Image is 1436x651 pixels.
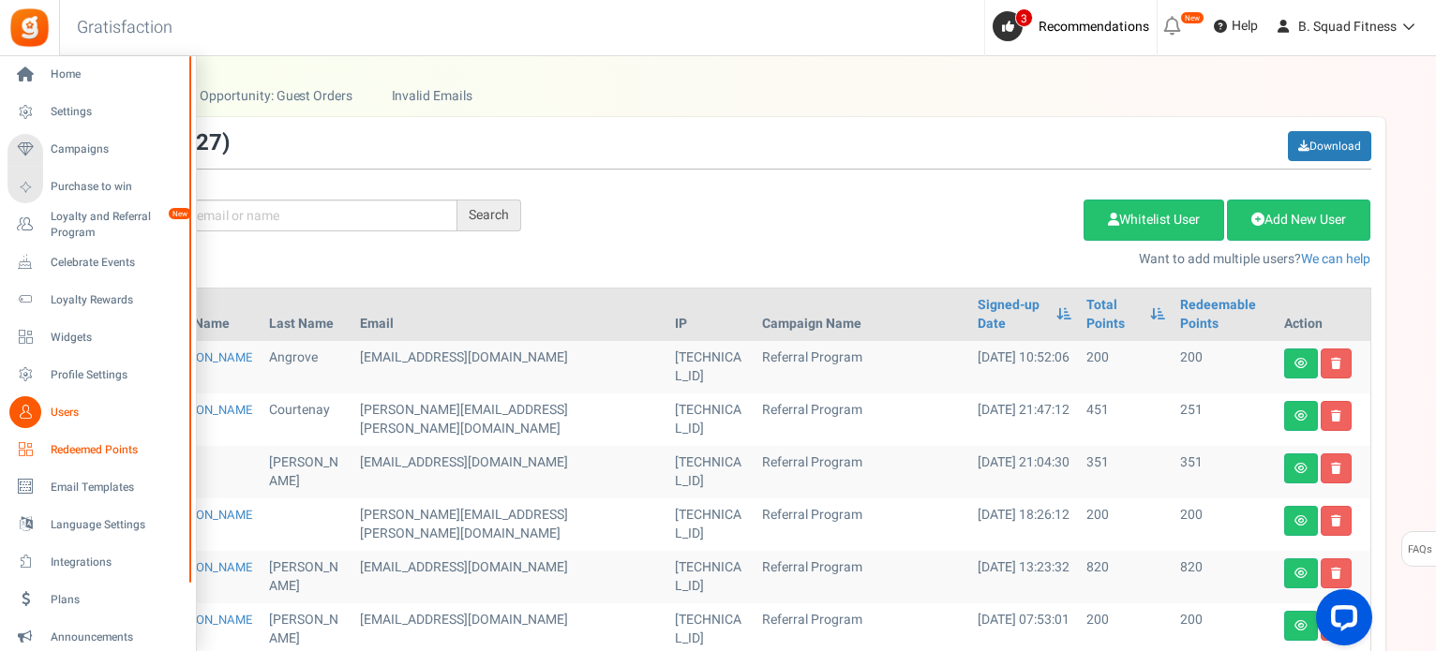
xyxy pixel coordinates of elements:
td: [DATE] 18:26:12 [970,498,1079,551]
td: 200 [1173,341,1276,393]
div: Search [457,200,521,231]
td: Angrove [262,341,352,393]
span: Integrations [51,555,182,570]
span: Redeemed Points [51,442,182,458]
i: View details [1294,358,1308,369]
td: Referral Program [755,498,970,551]
td: [DATE] 21:04:30 [970,446,1079,498]
th: IP [667,289,755,341]
td: [TECHNICAL_ID] [667,446,755,498]
a: Home [7,59,187,91]
span: Loyalty Rewards [51,292,182,308]
span: Announcements [51,629,182,645]
th: First Name [157,289,262,341]
a: [PERSON_NAME] [164,348,252,385]
a: Profile Settings [7,359,187,391]
a: Email Templates [7,471,187,503]
a: Total Points [1086,296,1141,333]
span: Campaigns [51,141,182,157]
td: [DATE] 21:47:12 [970,393,1079,446]
td: Referral Program [755,341,970,393]
th: Last Name [262,289,352,341]
a: 3 Recommendations [993,11,1157,41]
h3: Gratisfaction [56,9,193,47]
td: Courtenay [262,393,352,446]
i: Delete user [1331,515,1341,526]
td: [DATE] 13:23:32 [970,551,1079,603]
span: Settings [51,104,182,120]
td: [TECHNICAL_ID] [667,341,755,393]
i: Delete user [1331,358,1341,369]
span: Help [1227,17,1258,36]
span: Purchase to win [51,179,182,195]
i: View details [1294,410,1308,422]
span: Profile Settings [51,367,182,383]
em: New [168,207,192,220]
td: 200 [1173,498,1276,551]
td: 200 [1079,498,1173,551]
span: B. Squad Fitness [1298,17,1397,37]
a: [PERSON_NAME] [164,558,252,595]
a: Signed-up Date [978,296,1047,333]
i: Delete user [1331,410,1341,422]
td: [TECHNICAL_ID] [667,498,755,551]
td: [PERSON_NAME] [262,446,352,498]
i: View details [1294,463,1308,474]
td: customer [352,498,667,551]
td: customer [352,393,667,446]
a: Add New User [1227,200,1370,241]
a: Invalid Emails [372,75,491,117]
p: Want to add multiple users? [549,250,1371,269]
td: 451 [1079,393,1173,446]
i: Delete user [1331,568,1341,579]
a: [PERSON_NAME] [164,611,252,647]
td: 351 [1173,446,1276,498]
a: Language Settings [7,509,187,540]
span: Language Settings [51,517,182,533]
a: Help [1206,11,1265,41]
span: Plans [51,592,182,608]
i: View details [1294,568,1308,579]
a: Download [1288,131,1371,161]
span: 27 [196,126,222,159]
span: Users [51,405,182,421]
th: Campaign Name [755,289,970,341]
td: customer [352,341,667,393]
a: Redeemable Points [1180,296,1268,333]
a: Settings [7,96,187,128]
a: We can help [1301,249,1370,269]
td: customer [352,551,667,603]
span: Recommendations [1039,17,1149,37]
a: Widgets [7,321,187,353]
a: Whitelist User [1084,200,1224,241]
span: 3 [1015,8,1033,27]
input: Search by email or name [125,200,457,231]
em: New [1180,11,1204,24]
a: Campaigns [7,134,187,166]
a: Loyalty Rewards [7,284,187,316]
i: View details [1294,515,1308,526]
a: Purchase to win [7,171,187,203]
i: View details [1294,620,1308,631]
td: [TECHNICAL_ID] [667,393,755,446]
span: Email Templates [51,480,182,496]
td: [PERSON_NAME] [262,551,352,603]
td: 200 [1079,341,1173,393]
span: Loyalty and Referral Program [51,209,187,241]
a: Loyalty and Referral Program New [7,209,187,241]
a: Celebrate Events [7,246,187,278]
span: Home [51,67,182,82]
td: Referral Program [755,446,970,498]
a: Redeemed Points [7,434,187,466]
span: Celebrate Events [51,255,182,271]
span: FAQs [1407,532,1432,568]
th: Action [1277,289,1370,341]
a: [PERSON_NAME] [164,506,252,542]
a: Integrations [7,546,187,578]
td: 820 [1079,551,1173,603]
td: 251 [1173,393,1276,446]
i: Delete user [1331,463,1341,474]
img: Gratisfaction [8,7,51,49]
span: Widgets [51,330,182,346]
